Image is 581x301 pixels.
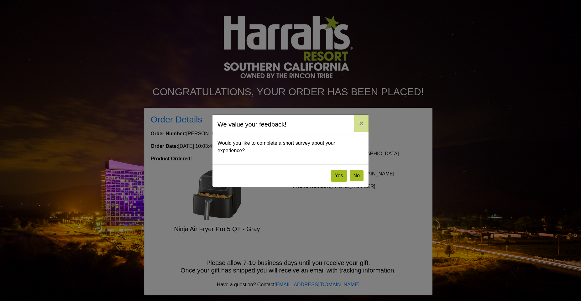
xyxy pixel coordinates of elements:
[217,120,286,129] h5: We value your feedback!
[359,119,364,127] span: ×
[350,170,364,181] button: No
[354,115,369,132] button: Close
[217,139,364,154] p: Would you like to complete a short survey about your experience?
[331,170,347,182] button: Yes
